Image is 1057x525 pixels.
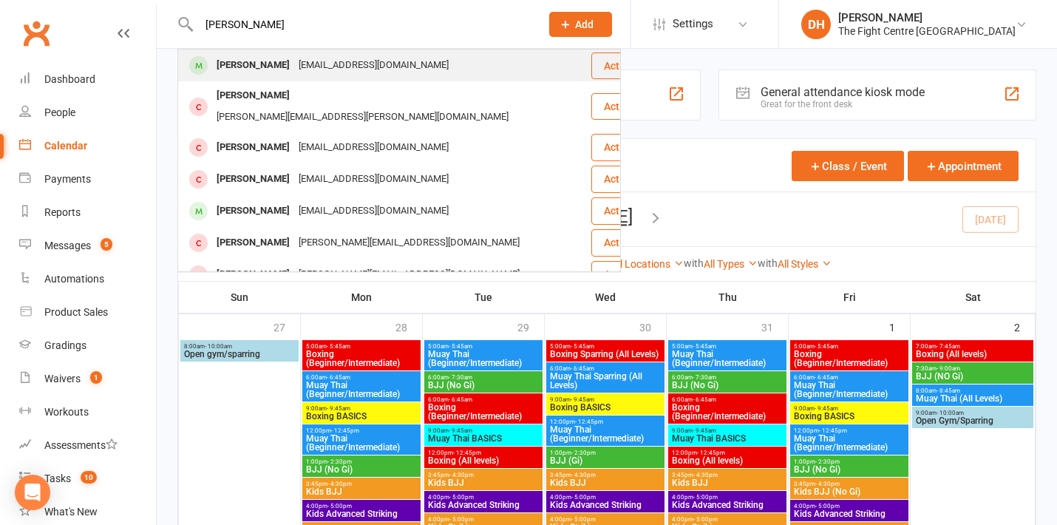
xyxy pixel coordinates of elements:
div: Workouts [44,406,89,418]
span: 9:00am [305,405,418,412]
span: Boxing BASICS [793,412,905,421]
span: - 9:45am [693,427,716,434]
button: Add [549,12,612,37]
span: 4:00pm [549,516,662,523]
span: - 7:45am [937,343,960,350]
span: Muay Thai (Beginner/Intermediate) [793,434,905,452]
span: 5:00am [427,343,540,350]
a: Calendar [19,129,156,163]
span: 5:00am [793,343,905,350]
span: 1 [90,371,102,384]
a: Dashboard [19,63,156,96]
th: Fri [789,282,911,313]
span: 6:00am [549,365,662,372]
div: People [44,106,75,118]
a: Workouts [19,396,156,429]
span: Kids BJJ [427,478,540,487]
a: Messages 5 [19,229,156,262]
span: BJJ (No Gi) [427,381,540,390]
span: Kids BJJ (No Gi) [793,487,905,496]
span: - 6:45am [693,396,716,403]
button: Actions [591,93,665,120]
span: Kids BJJ [549,478,662,487]
span: - 5:45am [571,343,594,350]
div: The Fight Centre [GEOGRAPHIC_DATA] [838,24,1016,38]
span: - 6:45am [815,374,838,381]
div: Messages [44,240,91,251]
span: - 10:00am [205,343,232,350]
span: 12:00pm [793,427,905,434]
span: - 5:00pm [815,503,840,509]
span: - 9:45am [815,405,838,412]
span: 3:45pm [427,472,540,478]
span: - 8:45am [937,387,960,394]
span: BJJ (Gi) [549,456,662,465]
span: Boxing (Beginner/Intermediate) [427,403,540,421]
span: - 5:00pm [571,516,596,523]
div: 1 [889,314,910,339]
span: - 6:45am [327,374,350,381]
input: Search... [194,14,530,35]
a: Product Sales [19,296,156,329]
span: - 4:30pm [693,472,718,478]
span: - 9:45am [327,405,350,412]
div: General attendance kiosk mode [761,85,925,99]
div: 2 [1014,314,1035,339]
div: Gradings [44,339,86,351]
div: [PERSON_NAME] [212,264,294,285]
span: 3:45pm [305,481,418,487]
span: - 4:30pm [327,481,352,487]
span: BJJ (No Gi) [305,465,418,474]
span: BJJ (NO Gi) [915,372,1030,381]
span: 6:00am [427,374,540,381]
span: Muay Thai (Beginner/Intermediate) [549,425,662,443]
th: Mon [301,282,423,313]
div: [PERSON_NAME][EMAIL_ADDRESS][DOMAIN_NAME] [294,264,524,285]
span: - 5:00pm [571,494,596,501]
span: 8:00am [915,387,1030,394]
span: 1:00pm [549,450,662,456]
span: Kids Advanced Striking [427,501,540,509]
span: - 12:45pm [697,450,725,456]
span: 9:00am [915,410,1030,416]
span: Open Gym/Sparring [915,416,1030,425]
div: Automations [44,273,104,285]
a: Gradings [19,329,156,362]
span: - 4:30pm [815,481,840,487]
span: - 7:30am [693,374,716,381]
a: Payments [19,163,156,196]
span: - 5:45am [693,343,716,350]
span: 5 [101,238,112,251]
strong: with [684,257,704,269]
div: Calendar [44,140,87,152]
span: 3:45pm [671,472,784,478]
span: 8:00am [183,343,296,350]
span: 12:00pm [305,427,418,434]
span: 4:00pm [671,516,784,523]
th: Sun [179,282,301,313]
span: 4:00pm [427,494,540,501]
span: 5:00am [549,343,662,350]
button: Actions [591,229,665,256]
div: [PERSON_NAME] [212,200,294,222]
span: 5:00am [671,343,784,350]
button: Class / Event [792,151,904,181]
span: Boxing (Beginner/Intermediate) [671,403,784,421]
span: - 9:45am [571,396,594,403]
span: 5:00am [305,343,418,350]
span: 9:00am [549,396,662,403]
span: 7:30am [915,365,1030,372]
span: - 5:45am [815,343,838,350]
div: [PERSON_NAME][EMAIL_ADDRESS][DOMAIN_NAME] [294,232,524,254]
a: Waivers 1 [19,362,156,396]
button: Actions [591,134,665,160]
th: Sat [911,282,1036,313]
span: Muay Thai (Beginner/Intermediate) [793,381,905,399]
span: - 2:30pm [815,458,840,465]
div: Reports [44,206,81,218]
span: 6:00am [671,396,784,403]
span: 12:00pm [427,450,540,456]
a: All Locations [611,258,684,270]
span: Open gym/sparring [183,350,296,359]
span: Muay Thai BASICS [427,434,540,443]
